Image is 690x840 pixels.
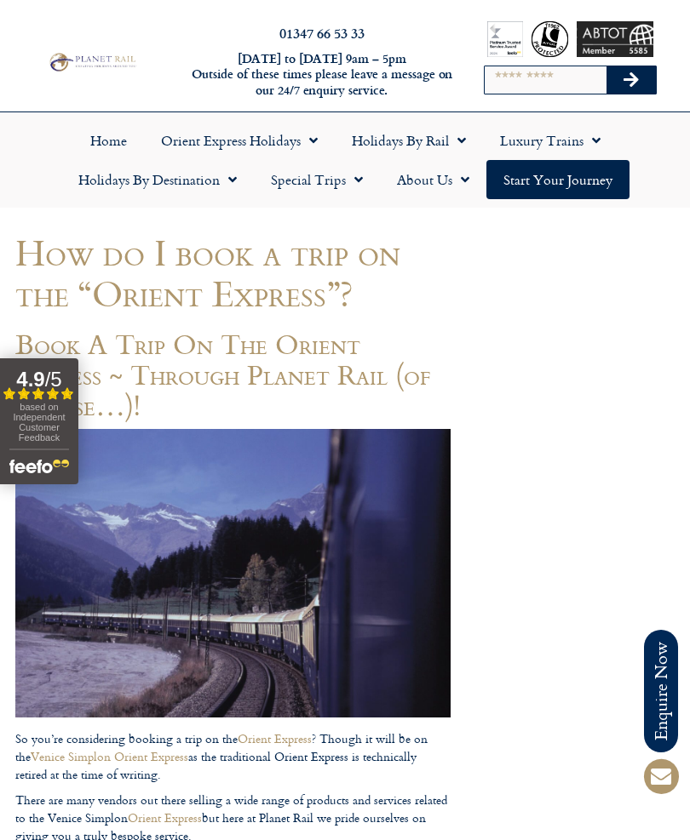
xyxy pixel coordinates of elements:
[486,160,630,199] a: Start your Journey
[254,160,380,199] a: Special Trips
[46,51,138,74] img: Planet Rail Train Holidays Logo
[335,121,483,160] a: Holidays by Rail
[73,121,144,160] a: Home
[9,121,681,199] nav: Menu
[483,121,618,160] a: Luxury Trains
[279,23,365,43] a: 01347 66 53 33
[144,121,335,160] a: Orient Express Holidays
[61,160,254,199] a: Holidays by Destination
[380,160,486,199] a: About Us
[607,66,656,94] button: Search
[188,51,456,99] h6: [DATE] to [DATE] 9am – 5pm Outside of these times please leave a message on our 24/7 enquiry serv...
